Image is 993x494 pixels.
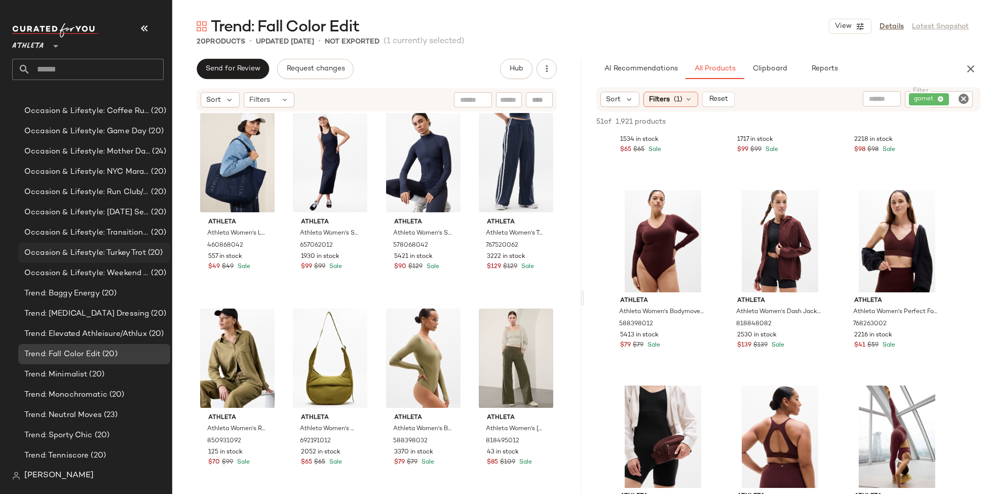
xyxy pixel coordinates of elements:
[197,21,207,31] img: svg%3e
[419,459,434,466] span: Sale
[425,263,439,270] span: Sale
[102,409,118,421] span: (23)
[249,35,252,48] span: •
[854,341,865,350] span: $41
[149,268,166,279] span: (20)
[206,95,221,105] span: Sort
[149,166,166,178] span: (20)
[149,105,166,117] span: (20)
[208,448,243,457] span: 125 in stock
[645,342,660,349] span: Sale
[149,227,166,239] span: (20)
[619,320,653,329] span: 588398012
[393,437,428,446] span: 588398032
[293,307,367,409] img: cn59748358.jpg
[486,425,544,434] span: Athleta Women's [GEOGRAPHIC_DATA] High Rise Cargo Pant Aspen Olive Size 16
[24,126,146,137] span: Occasion & Lifestyle: Game Day
[394,413,452,423] span: Athleta
[394,252,433,261] span: 5421 in stock
[327,263,342,270] span: Sale
[24,146,150,158] span: Occasion & Lifestyle: Mother Daughter Moves
[208,252,242,261] span: 557 in stock
[301,413,359,423] span: Athleta
[236,263,250,270] span: Sale
[256,36,314,47] p: updated [DATE]
[616,117,666,127] span: 1,921 products
[854,296,940,306] span: Athleta
[100,288,117,299] span: (20)
[750,145,761,155] span: $99
[146,247,163,259] span: (20)
[854,135,893,144] span: 2218 in stock
[854,145,865,155] span: $98
[24,268,149,279] span: Occasion & Lifestyle: Weekend Wellness Getaway
[301,218,359,227] span: Athleta
[205,65,260,73] span: Send for Review
[612,190,714,292] img: cn60306586.jpg
[620,331,659,340] span: 5413 in stock
[24,450,89,462] span: Trend: Tenniscore
[517,459,532,466] span: Sale
[620,145,631,155] span: $65
[24,369,87,381] span: Trend: Minimalist
[393,425,451,434] span: Athleta Women's Bodymove Plunge Long Sleeve Bodysuit Olive Branch Size S
[222,458,233,467] span: $99
[604,65,678,73] span: AI Recommendations
[829,19,871,34] button: View
[394,218,452,227] span: Athleta
[694,65,736,73] span: All Products
[24,186,149,198] span: Occasion & Lifestyle: Run Club/RunTok Faves
[24,389,107,401] span: Trend: Monochromatic
[770,342,784,349] span: Sale
[393,241,428,250] span: 578068042
[612,386,714,488] img: cn59832789.jpg
[503,262,517,272] span: $129
[24,409,102,421] span: Trend: Neutral Moves
[763,146,778,153] span: Sale
[197,38,206,46] span: 20
[487,262,501,272] span: $129
[958,93,970,105] i: Clear Filter
[620,296,706,306] span: Athleta
[509,65,523,73] span: Hub
[487,413,545,423] span: Athleta
[24,349,100,360] span: Trend: Fall Color Edit
[486,229,544,238] span: Athleta Women's Tempo Mid Rise Wide Leg Track Pant Midnight Madness/Bright White Tall Size XS
[200,307,275,409] img: cn59823678.jpg
[487,218,545,227] span: Athleta
[393,229,451,238] span: Athleta Women's Salutation Jacket 2.0 Navy Petite Size M
[107,389,125,401] span: (20)
[207,241,243,250] span: 460868042
[753,341,768,350] span: $139
[500,59,532,79] button: Hub
[620,341,631,350] span: $79
[24,288,100,299] span: Trend: Baggy Energy
[207,229,265,238] span: Athleta Women's Logo Tote Bag Navy One Size
[286,65,345,73] span: Request changes
[301,262,312,272] span: $99
[737,135,773,144] span: 1717 in stock
[300,229,358,238] span: Athleta Women's Signature Rib Maxi Dress Navy Size S
[318,35,321,48] span: •
[881,342,895,349] span: Sale
[702,92,735,107] button: Reset
[487,252,525,261] span: 3222 in stock
[249,95,270,105] span: Filters
[867,341,879,350] span: $59
[24,247,146,259] span: Occasion & Lifestyle: Turkey Trot
[736,308,822,317] span: Athleta Women's Dash Jacket Garnet Petite Size XS
[327,459,342,466] span: Sale
[314,262,325,272] span: $99
[24,207,149,218] span: Occasion & Lifestyle: [DATE] Self Care/Lounge
[149,207,166,218] span: (20)
[487,448,519,457] span: 43 in stock
[325,36,379,47] p: Not Exported
[235,459,250,466] span: Sale
[834,22,852,30] span: View
[208,458,220,467] span: $70
[24,166,149,178] span: Occasion & Lifestyle: NYC Marathon
[606,94,621,105] span: Sort
[300,425,358,434] span: Athleta Women's All About Sheen Small Crossbody Hobo Bag Picoline Olive One Size
[208,218,266,227] span: Athleta
[12,472,20,480] img: svg%3e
